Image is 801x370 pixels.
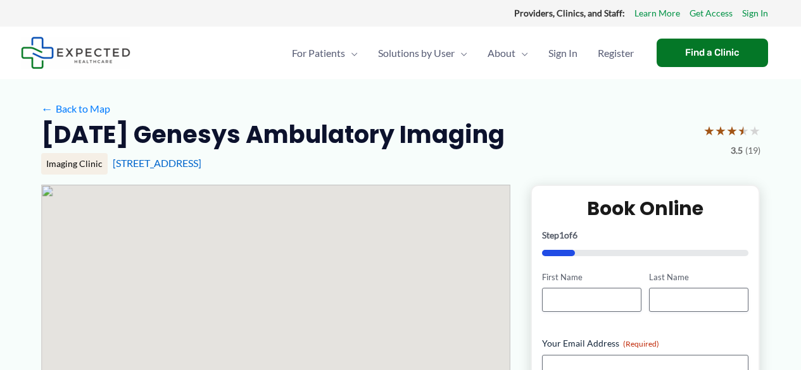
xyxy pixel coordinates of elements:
[41,102,53,114] span: ←
[488,31,515,75] span: About
[41,99,110,118] a: ←Back to Map
[378,31,455,75] span: Solutions by User
[538,31,588,75] a: Sign In
[572,230,577,240] span: 6
[703,119,715,142] span: ★
[345,31,358,75] span: Menu Toggle
[292,31,345,75] span: For Patients
[548,31,577,75] span: Sign In
[542,231,749,240] p: Step of
[41,153,108,175] div: Imaging Clinic
[749,119,760,142] span: ★
[542,271,641,283] label: First Name
[634,5,680,22] a: Learn More
[738,119,749,142] span: ★
[282,31,368,75] a: For PatientsMenu Toggle
[113,157,201,169] a: [STREET_ADDRESS]
[588,31,644,75] a: Register
[542,196,749,221] h2: Book Online
[21,37,130,69] img: Expected Healthcare Logo - side, dark font, small
[41,119,505,150] h2: [DATE] Genesys Ambulatory Imaging
[649,271,748,283] label: Last Name
[726,119,738,142] span: ★
[623,339,659,348] span: (Required)
[731,142,743,159] span: 3.5
[598,31,634,75] span: Register
[745,142,760,159] span: (19)
[455,31,467,75] span: Menu Toggle
[515,31,528,75] span: Menu Toggle
[477,31,538,75] a: AboutMenu Toggle
[742,5,768,22] a: Sign In
[559,230,564,240] span: 1
[282,31,644,75] nav: Primary Site Navigation
[368,31,477,75] a: Solutions by UserMenu Toggle
[542,337,749,350] label: Your Email Address
[690,5,733,22] a: Get Access
[657,39,768,67] a: Find a Clinic
[514,8,625,18] strong: Providers, Clinics, and Staff:
[715,119,726,142] span: ★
